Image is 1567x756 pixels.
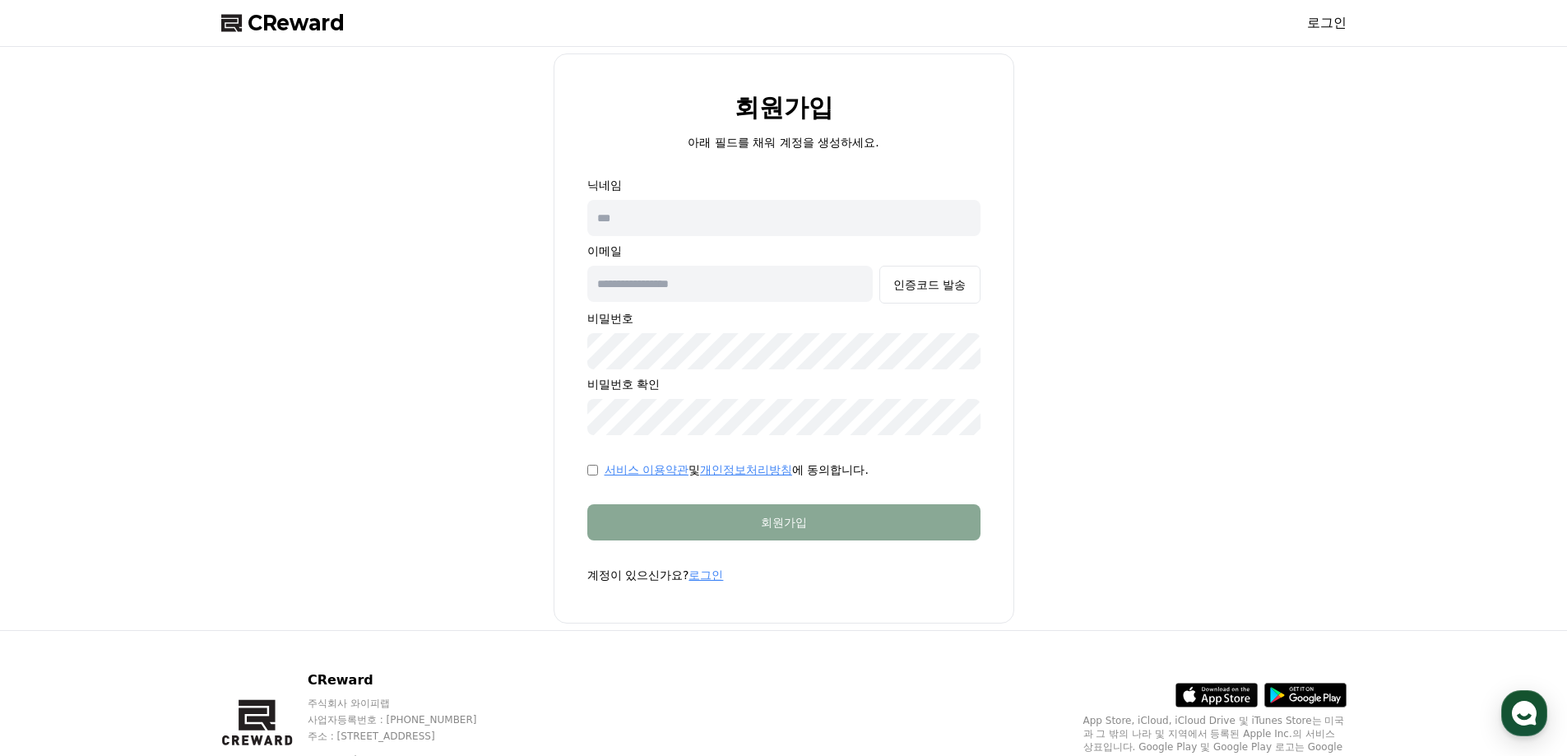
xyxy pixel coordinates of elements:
p: 비밀번호 [587,310,981,327]
h2: 회원가입 [735,94,833,121]
p: 비밀번호 확인 [587,376,981,392]
p: 아래 필드를 채워 계정을 생성하세요. [688,134,879,151]
p: 닉네임 [587,177,981,193]
button: 인증코드 발송 [879,266,980,304]
span: 대화 [151,547,170,560]
p: 계정이 있으신가요? [587,567,981,583]
a: CReward [221,10,345,36]
p: 주식회사 와이피랩 [308,697,508,710]
p: 주소 : [STREET_ADDRESS] [308,730,508,743]
p: 이메일 [587,243,981,259]
button: 회원가입 [587,504,981,540]
span: 홈 [52,546,62,559]
div: 인증코드 발송 [893,276,966,293]
a: 로그인 [688,568,723,582]
a: 홈 [5,522,109,563]
a: 로그인 [1307,13,1347,33]
a: 개인정보처리방침 [700,463,792,476]
a: 대화 [109,522,212,563]
a: 서비스 이용약관 [605,463,688,476]
span: CReward [248,10,345,36]
div: 회원가입 [620,514,948,531]
p: CReward [308,670,508,690]
p: 사업자등록번호 : [PHONE_NUMBER] [308,713,508,726]
a: 설정 [212,522,316,563]
span: 설정 [254,546,274,559]
p: 및 에 동의합니다. [605,461,869,478]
